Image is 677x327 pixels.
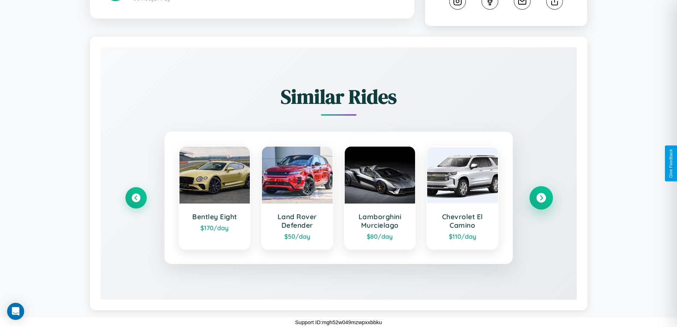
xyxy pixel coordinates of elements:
div: $ 110 /day [434,232,491,240]
p: Support ID: mgh52w049mzwpxxbbku [295,317,382,327]
h3: Land Rover Defender [269,212,326,230]
h3: Chevrolet El Camino [434,212,491,230]
h3: Lamborghini Murcielago [352,212,408,230]
div: $ 50 /day [269,232,326,240]
div: $ 170 /day [187,224,243,232]
div: $ 80 /day [352,232,408,240]
a: Bentley Eight$170/day [179,146,251,250]
h2: Similar Rides [125,83,552,110]
a: Land Rover Defender$50/day [261,146,333,250]
div: Open Intercom Messenger [7,303,24,320]
a: Chevrolet El Camino$110/day [426,146,499,250]
a: Lamborghini Murcielago$80/day [344,146,416,250]
h3: Bentley Eight [187,212,243,221]
div: Give Feedback [668,149,673,178]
